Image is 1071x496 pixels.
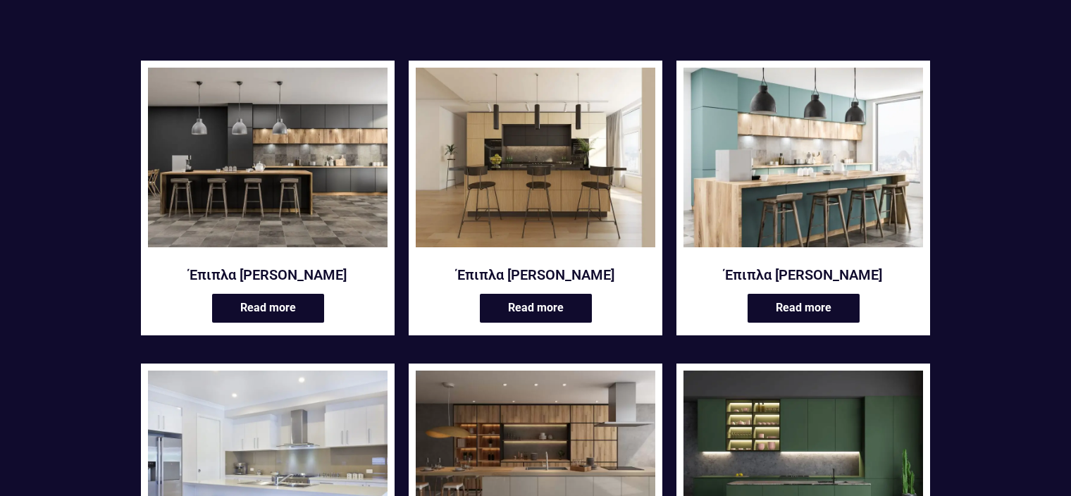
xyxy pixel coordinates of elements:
[148,68,388,247] img: Μοντέρνα έπιπλα κουζίνας Anakena
[683,266,923,284] a: Έπιπλα [PERSON_NAME]
[148,68,388,256] a: Anakena κουζίνα
[212,294,324,323] a: Read more about “Έπιπλα κουζίνας Anakena”
[148,266,388,284] a: Έπιπλα [PERSON_NAME]
[480,294,592,323] a: Read more about “Έπιπλα κουζίνας Arashi”
[748,294,860,323] a: Read more about “Έπιπλα κουζίνας Beibu”
[416,266,655,284] a: Έπιπλα [PERSON_NAME]
[683,68,923,256] a: CUSTOM-ΕΠΙΠΛΑ-ΚΟΥΖΙΝΑΣ-BEIBU-ΣΕ-ΠΡΑΣΙΝΟ-ΧΡΩΜΑ-ΜΕ-ΞΥΛΟ
[416,68,655,256] a: Arashi κουζίνα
